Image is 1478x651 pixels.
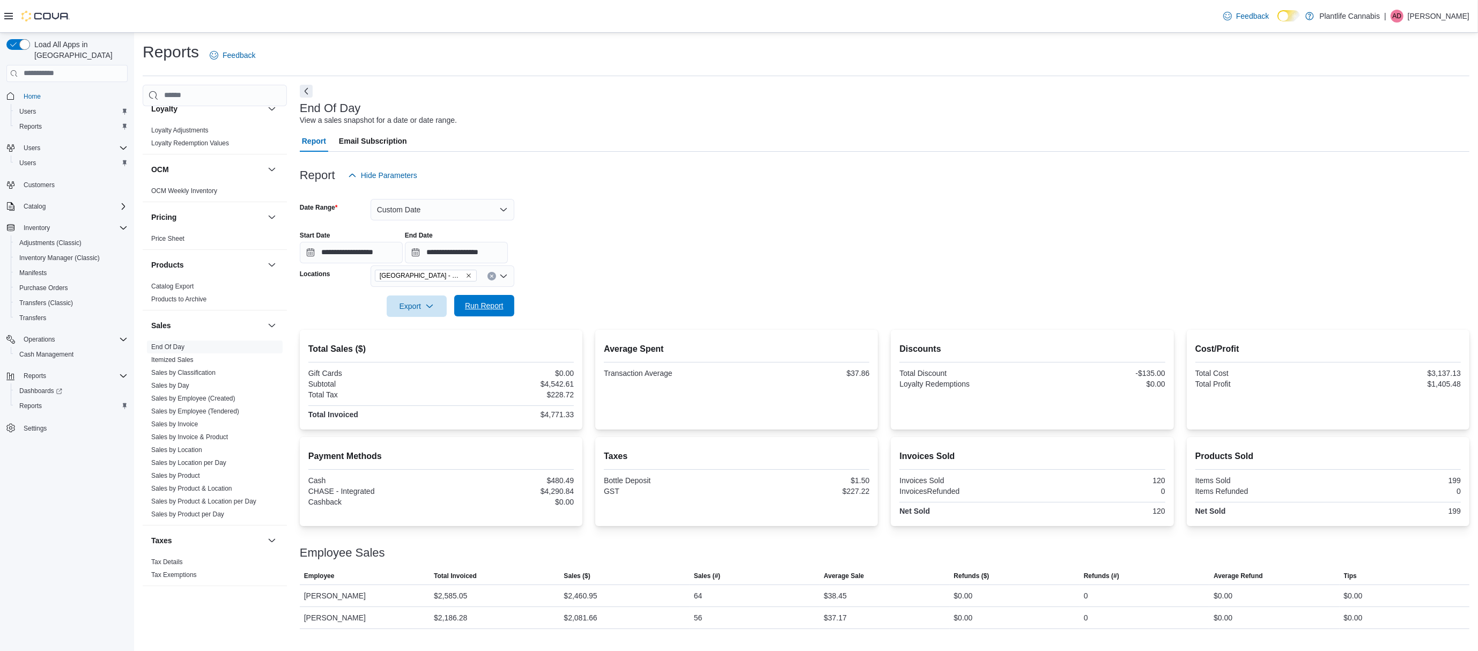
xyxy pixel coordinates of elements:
h3: Products [151,260,184,270]
button: Run Report [454,295,514,316]
a: Transfers [15,312,50,324]
span: Transfers [19,314,46,322]
div: $38.45 [824,589,847,602]
button: Cash Management [11,347,132,362]
div: InvoicesRefunded [899,487,1030,495]
div: $2,585.05 [434,589,467,602]
div: 0 [1330,487,1461,495]
a: Sales by Product & Location [151,485,232,492]
span: Sales ($) [564,572,590,580]
span: Reports [19,402,42,410]
button: Settings [2,420,132,435]
span: Operations [19,333,128,346]
div: Total Discount [899,369,1030,378]
button: Inventory [19,221,54,234]
span: Manifests [15,267,128,279]
h2: Total Sales ($) [308,343,574,356]
div: Total Tax [308,390,439,399]
h1: Reports [143,41,199,63]
button: Sales [265,319,278,332]
a: Itemized Sales [151,356,194,364]
span: Inventory Manager (Classic) [15,251,128,264]
span: Tax Details [151,558,183,566]
div: Products [143,280,287,310]
span: Users [19,107,36,116]
button: Transfers (Classic) [11,295,132,310]
span: Users [19,159,36,167]
a: End Of Day [151,343,184,351]
a: Feedback [205,45,260,66]
a: Dashboards [15,384,66,397]
div: $0.00 [1344,589,1363,602]
a: Reports [15,400,46,412]
div: View a sales snapshot for a date or date range. [300,115,457,126]
h2: Discounts [899,343,1165,356]
span: Transfers [15,312,128,324]
span: Reports [15,400,128,412]
a: Sales by Product per Day [151,511,224,518]
button: Loyalty [265,102,278,115]
span: Catalog [24,202,46,211]
label: Start Date [300,231,330,240]
span: Sales by Employee (Created) [151,394,235,403]
div: Loyalty [143,124,287,154]
a: Sales by Invoice [151,420,198,428]
input: Press the down key to open a popover containing a calendar. [300,242,403,263]
button: Custom Date [371,199,514,220]
button: Transfers [11,310,132,325]
img: Cova [21,11,70,21]
div: Subtotal [308,380,439,388]
span: Adjustments (Classic) [19,239,82,247]
div: Sales [143,341,287,525]
span: Reports [15,120,128,133]
button: Inventory [2,220,132,235]
div: $4,290.84 [443,487,574,495]
h3: Pricing [151,212,176,223]
strong: Net Sold [1195,507,1226,515]
div: $0.00 [443,498,574,506]
div: $1.50 [739,476,870,485]
button: Taxes [265,534,278,547]
button: Sales [151,320,263,331]
button: Open list of options [499,272,508,280]
span: Adjustments (Classic) [15,236,128,249]
a: Tax Exemptions [151,571,197,579]
div: $37.86 [739,369,870,378]
h2: Payment Methods [308,450,574,463]
div: $228.72 [443,390,574,399]
h3: Report [300,169,335,182]
button: Next [300,85,313,98]
button: Clear input [487,272,496,280]
div: Transaction Average [604,369,735,378]
a: Feedback [1219,5,1273,27]
span: Users [15,157,128,169]
h3: Sales [151,320,171,331]
strong: Total Invoiced [308,410,358,419]
a: Inventory Manager (Classic) [15,251,104,264]
span: Products to Archive [151,295,206,304]
div: [PERSON_NAME] [300,585,430,606]
a: Sales by Employee (Tendered) [151,408,239,415]
a: Users [15,157,40,169]
a: Sales by Location [151,446,202,454]
div: $3,137.13 [1330,369,1461,378]
a: Sales by Classification [151,369,216,376]
div: $2,081.66 [564,611,597,624]
a: Manifests [15,267,51,279]
span: Customers [19,178,128,191]
span: Reports [19,369,128,382]
button: Users [11,104,132,119]
div: $0.00 [1034,380,1165,388]
div: $4,542.61 [443,380,574,388]
div: [PERSON_NAME] [300,607,430,628]
a: Users [15,105,40,118]
div: 0 [1034,487,1165,495]
span: Loyalty Redemption Values [151,139,229,147]
span: Employee [304,572,335,580]
h2: Taxes [604,450,869,463]
a: Home [19,90,45,103]
span: Loyalty Adjustments [151,126,209,135]
span: Feedback [223,50,255,61]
